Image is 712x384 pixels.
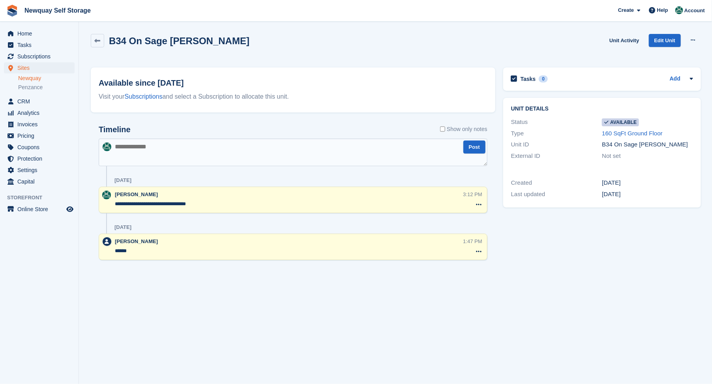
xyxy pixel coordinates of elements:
span: Create [618,6,634,14]
a: menu [4,96,75,107]
span: Settings [17,165,65,176]
div: External ID [511,152,602,161]
img: JON [102,191,111,199]
span: Home [17,28,65,39]
button: Post [463,140,485,154]
a: Preview store [65,204,75,214]
span: Account [684,7,705,15]
span: Invoices [17,119,65,130]
div: 0 [539,75,548,82]
a: Add [670,75,680,84]
span: Storefront [7,194,79,202]
a: menu [4,176,75,187]
a: menu [4,39,75,51]
a: 160 SqFt Ground Floor [602,130,662,137]
h2: Unit details [511,106,693,112]
span: Subscriptions [17,51,65,62]
span: Pricing [17,130,65,141]
a: menu [4,28,75,39]
a: Edit Unit [649,34,681,47]
label: Show only notes [440,125,487,133]
input: Show only notes [440,125,445,133]
div: 1:47 PM [463,238,482,245]
span: CRM [17,96,65,107]
span: [PERSON_NAME] [115,238,158,244]
div: Visit your and select a Subscription to allocate this unit. [99,92,487,101]
a: menu [4,119,75,130]
img: JON [103,142,111,151]
a: Newquay [18,75,75,82]
span: Available [602,118,639,126]
img: JON [675,6,683,14]
div: 3:12 PM [463,191,482,198]
span: Tasks [17,39,65,51]
div: [DATE] [114,224,131,230]
div: [DATE] [602,178,693,187]
span: Capital [17,176,65,187]
span: Sites [17,62,65,73]
span: Online Store [17,204,65,215]
div: Unit ID [511,140,602,149]
div: [DATE] [114,177,131,184]
a: menu [4,107,75,118]
a: menu [4,51,75,62]
span: [PERSON_NAME] [115,191,158,197]
a: menu [4,204,75,215]
a: menu [4,165,75,176]
span: Coupons [17,142,65,153]
h2: B34 On Sage [PERSON_NAME] [109,36,249,46]
a: menu [4,62,75,73]
a: Penzance [18,84,75,91]
div: Last updated [511,190,602,199]
span: Protection [17,153,65,164]
div: Type [511,129,602,138]
a: Unit Activity [606,34,642,47]
div: [DATE] [602,190,693,199]
h2: Available since [DATE] [99,77,487,89]
div: B34 On Sage [PERSON_NAME] [602,140,693,149]
div: Created [511,178,602,187]
span: Analytics [17,107,65,118]
div: Status [511,118,602,127]
h2: Timeline [99,125,131,134]
span: Help [657,6,668,14]
div: Not set [602,152,693,161]
a: menu [4,142,75,153]
img: stora-icon-8386f47178a22dfd0bd8f6a31ec36ba5ce8667c1dd55bd0f319d3a0aa187defe.svg [6,5,18,17]
a: menu [4,153,75,164]
a: menu [4,130,75,141]
h2: Tasks [521,75,536,82]
a: Newquay Self Storage [21,4,94,17]
a: Subscriptions [125,93,163,100]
